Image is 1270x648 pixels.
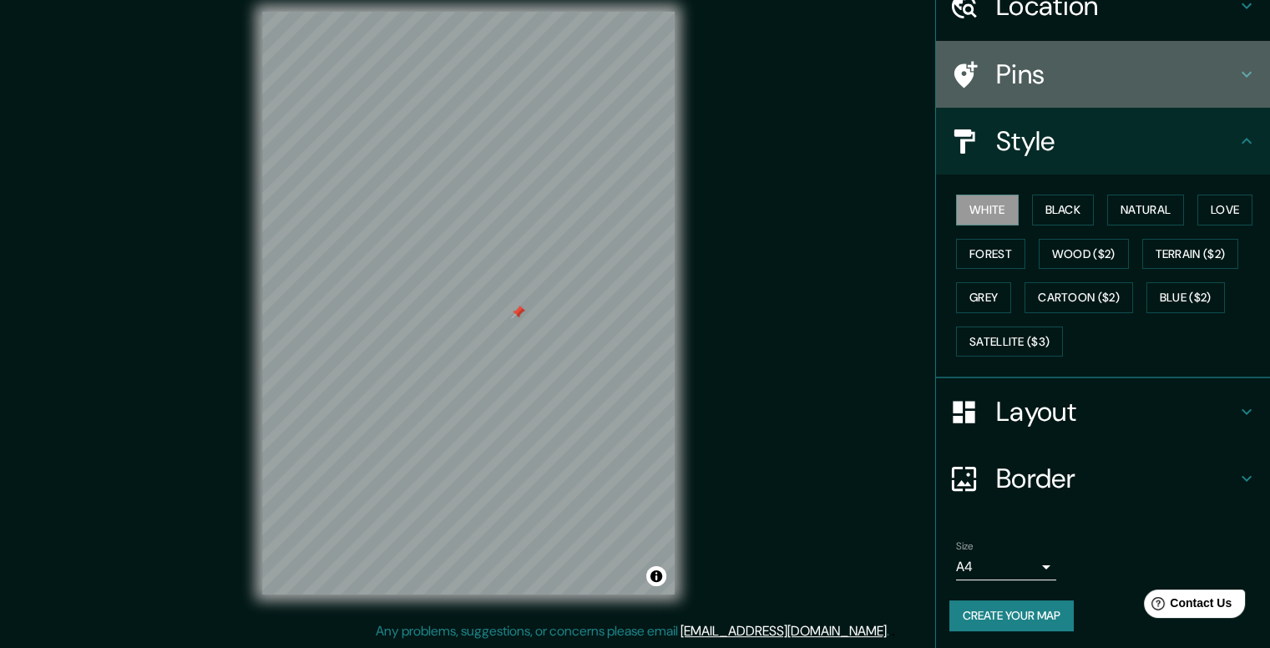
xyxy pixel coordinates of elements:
button: Forest [956,239,1025,270]
button: Black [1032,195,1095,225]
div: . [889,621,892,641]
button: Love [1197,195,1252,225]
button: Grey [956,282,1011,313]
a: [EMAIL_ADDRESS][DOMAIN_NAME] [681,622,887,640]
button: Natural [1107,195,1184,225]
div: . [892,621,895,641]
h4: Border [996,462,1237,495]
div: Style [936,108,1270,175]
h4: Layout [996,395,1237,428]
button: Wood ($2) [1039,239,1129,270]
button: Create your map [949,600,1074,631]
button: Terrain ($2) [1142,239,1239,270]
canvas: Map [262,12,675,595]
button: Cartoon ($2) [1025,282,1133,313]
div: Layout [936,378,1270,445]
button: Satellite ($3) [956,327,1063,357]
button: White [956,195,1019,225]
p: Any problems, suggestions, or concerns please email . [376,621,889,641]
div: Pins [936,41,1270,108]
button: Blue ($2) [1146,282,1225,313]
iframe: Help widget launcher [1121,583,1252,630]
div: A4 [956,554,1056,580]
h4: Style [996,124,1237,158]
button: Toggle attribution [646,566,666,586]
label: Size [956,539,974,554]
div: Border [936,445,1270,512]
h4: Pins [996,58,1237,91]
